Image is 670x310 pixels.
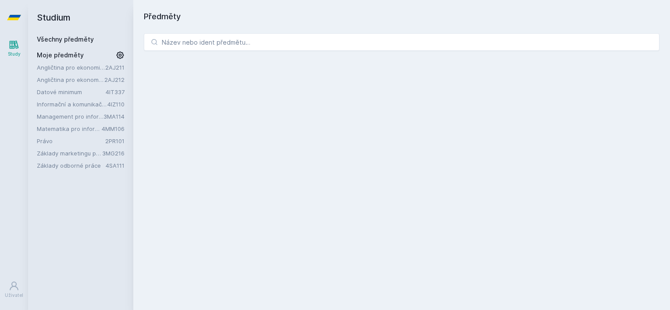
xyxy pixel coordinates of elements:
[105,64,125,71] a: 2AJ211
[106,162,125,169] a: 4SA111
[37,161,106,170] a: Základy odborné práce
[102,125,125,132] a: 4MM106
[105,137,125,144] a: 2PR101
[144,11,659,23] h1: Předměty
[37,100,107,109] a: Informační a komunikační technologie
[37,35,94,43] a: Všechny předměty
[37,124,102,133] a: Matematika pro informatiky
[2,276,26,303] a: Uživatel
[37,88,106,96] a: Datové minimum
[37,63,105,72] a: Angličtina pro ekonomická studia 1 (B2/C1)
[106,88,125,95] a: 4IT337
[37,51,84,60] span: Moje předměty
[37,137,105,145] a: Právo
[107,101,125,108] a: 4IZ110
[37,149,102,158] a: Základy marketingu pro informatiky a statistiky
[104,76,125,83] a: 2AJ212
[8,51,21,57] div: Study
[5,292,23,299] div: Uživatel
[144,33,659,51] input: Název nebo ident předmětu…
[102,150,125,157] a: 3MG216
[37,112,103,121] a: Management pro informatiky a statistiky
[37,75,104,84] a: Angličtina pro ekonomická studia 2 (B2/C1)
[2,35,26,62] a: Study
[103,113,125,120] a: 3MA114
